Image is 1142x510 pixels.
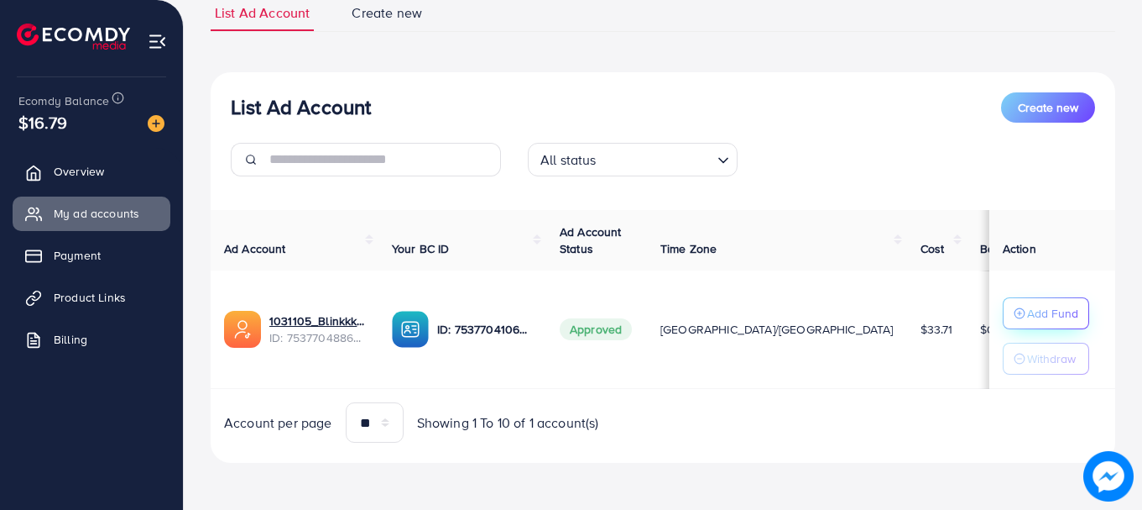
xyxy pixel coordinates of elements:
[560,318,632,340] span: Approved
[54,247,101,264] span: Payment
[224,413,332,433] span: Account per page
[1003,297,1089,329] button: Add Fund
[528,143,738,176] div: Search for option
[417,413,599,433] span: Showing 1 To 10 of 1 account(s)
[148,115,164,132] img: image
[437,319,533,339] p: ID: 7537704106593402898
[215,3,310,23] span: List Ad Account
[1027,303,1078,323] p: Add Fund
[920,321,953,338] span: $33.71
[224,311,261,348] img: ic-ads-acc.e4c84228.svg
[224,240,286,257] span: Ad Account
[602,145,711,172] input: Search for option
[54,163,104,180] span: Overview
[352,3,422,23] span: Create new
[392,311,429,348] img: ic-ba-acc.ded83a64.svg
[18,110,67,134] span: $16.79
[54,331,87,348] span: Billing
[1018,99,1078,116] span: Create new
[13,323,170,356] a: Billing
[269,313,365,347] div: <span class='underline'>1031105_Blinkkk Mart_1755008701314</span></br>7537704886709436417
[560,223,622,257] span: Ad Account Status
[13,197,170,230] a: My ad accounts
[148,32,167,51] img: menu
[231,95,371,119] h3: List Ad Account
[660,240,717,257] span: Time Zone
[269,329,365,346] span: ID: 7537704886709436417
[1083,451,1134,502] img: image
[1003,343,1089,375] button: Withdraw
[13,281,170,314] a: Product Links
[13,239,170,272] a: Payment
[392,240,450,257] span: Your BC ID
[660,321,894,338] span: [GEOGRAPHIC_DATA]/[GEOGRAPHIC_DATA]
[18,92,109,109] span: Ecomdy Balance
[537,148,600,172] span: All status
[920,240,945,257] span: Cost
[17,24,130,50] img: logo
[54,205,139,222] span: My ad accounts
[54,289,126,306] span: Product Links
[1003,240,1036,257] span: Action
[1001,92,1095,123] button: Create new
[1027,349,1076,369] p: Withdraw
[269,313,365,329] a: 1031105_Blinkkk Mart_1755008701314
[13,155,170,188] a: Overview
